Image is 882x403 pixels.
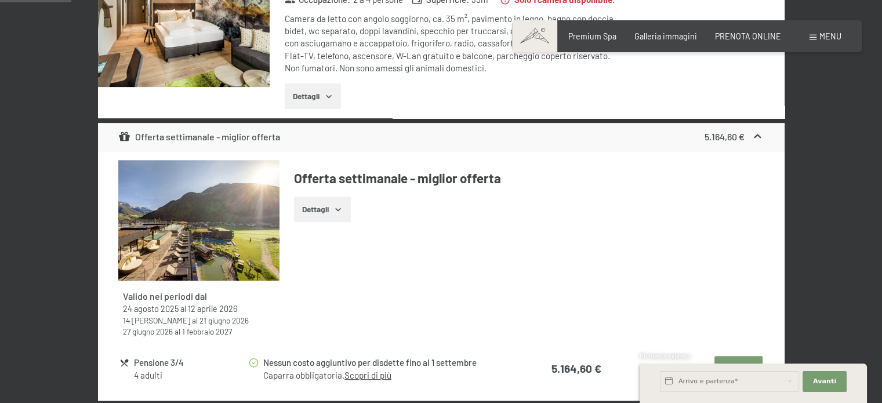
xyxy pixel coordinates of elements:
[134,356,247,369] div: Pensione 3/4
[182,326,232,336] time: 01/02/2027
[803,371,847,392] button: Avanti
[705,131,745,142] strong: 5.164,60 €
[568,31,616,41] a: Premium Spa
[123,315,190,325] time: 14/05/2026
[344,370,391,380] a: Scopri di più
[294,197,350,222] button: Dettagli
[294,169,764,187] h4: Offerta settimanale - miglior offerta
[134,369,247,382] div: 4 adulti
[813,377,836,386] span: Avanti
[285,83,341,109] button: Dettagli
[634,31,697,41] a: Galleria immagini
[263,369,504,382] div: Caparra obbligatoria.
[819,31,841,41] span: Menu
[123,303,275,315] div: al
[263,356,504,369] div: Nessun costo aggiuntivo per disdette fino al 1 settembre
[123,326,275,337] div: al
[123,315,275,326] div: al
[118,160,280,281] img: mss_renderimg.php
[640,352,691,360] span: Richiesta express
[98,123,785,151] div: Offerta settimanale - miglior offerta5.164,60 €
[199,315,249,325] time: 21/06/2026
[285,13,630,74] div: Camera da letto con angolo soggiorno, ca. 35 m², pavimento in legno, bagno con doccia, bidet, wc ...
[551,362,601,375] strong: 5.164,60 €
[118,130,280,144] div: Offerta settimanale - miglior offerta
[123,304,179,314] time: 24/08/2025
[123,326,173,336] time: 27/06/2026
[123,291,207,302] strong: Valido nei periodi dal
[188,304,237,314] time: 12/04/2026
[715,31,781,41] a: PRENOTA ONLINE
